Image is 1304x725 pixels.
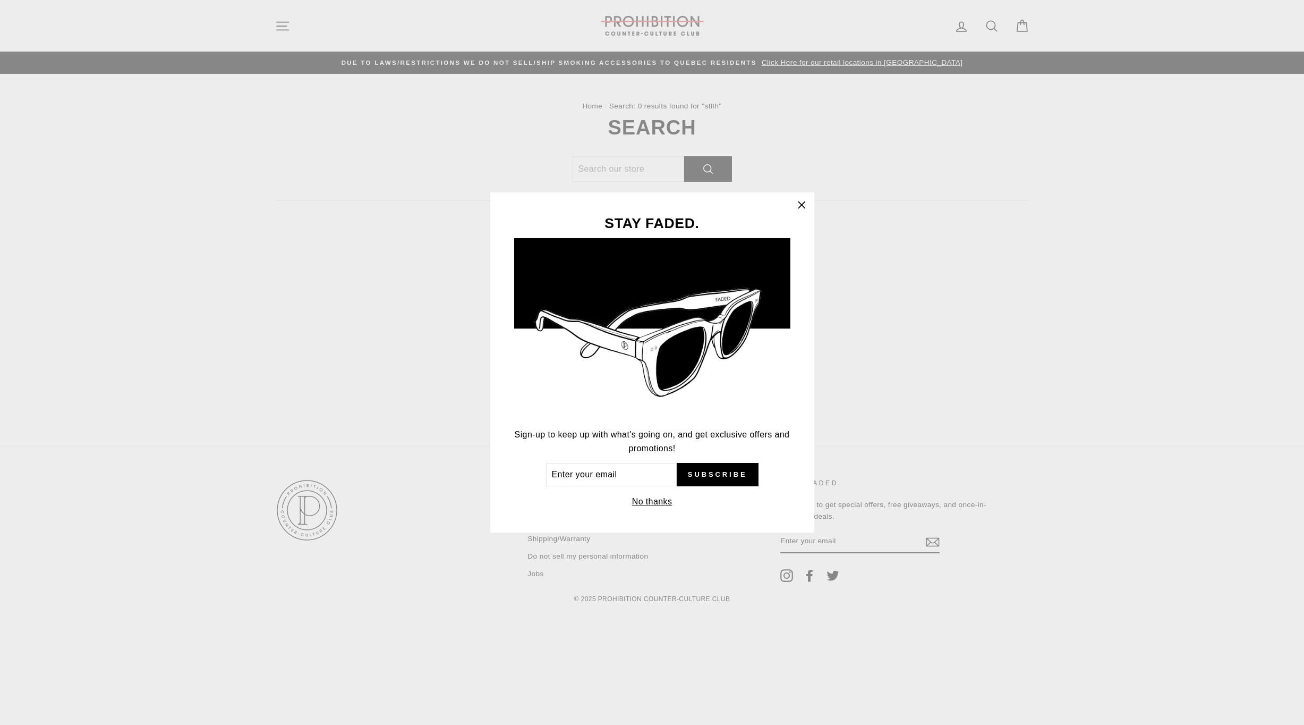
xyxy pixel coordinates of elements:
[546,463,677,486] input: Enter your email
[629,494,676,509] button: No thanks
[677,463,758,486] button: Subscribe
[688,470,747,479] span: Subscribe
[514,428,790,455] p: Sign-up to keep up with what's going on, and get exclusive offers and promotions!
[514,216,790,231] h3: STAY FADED.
